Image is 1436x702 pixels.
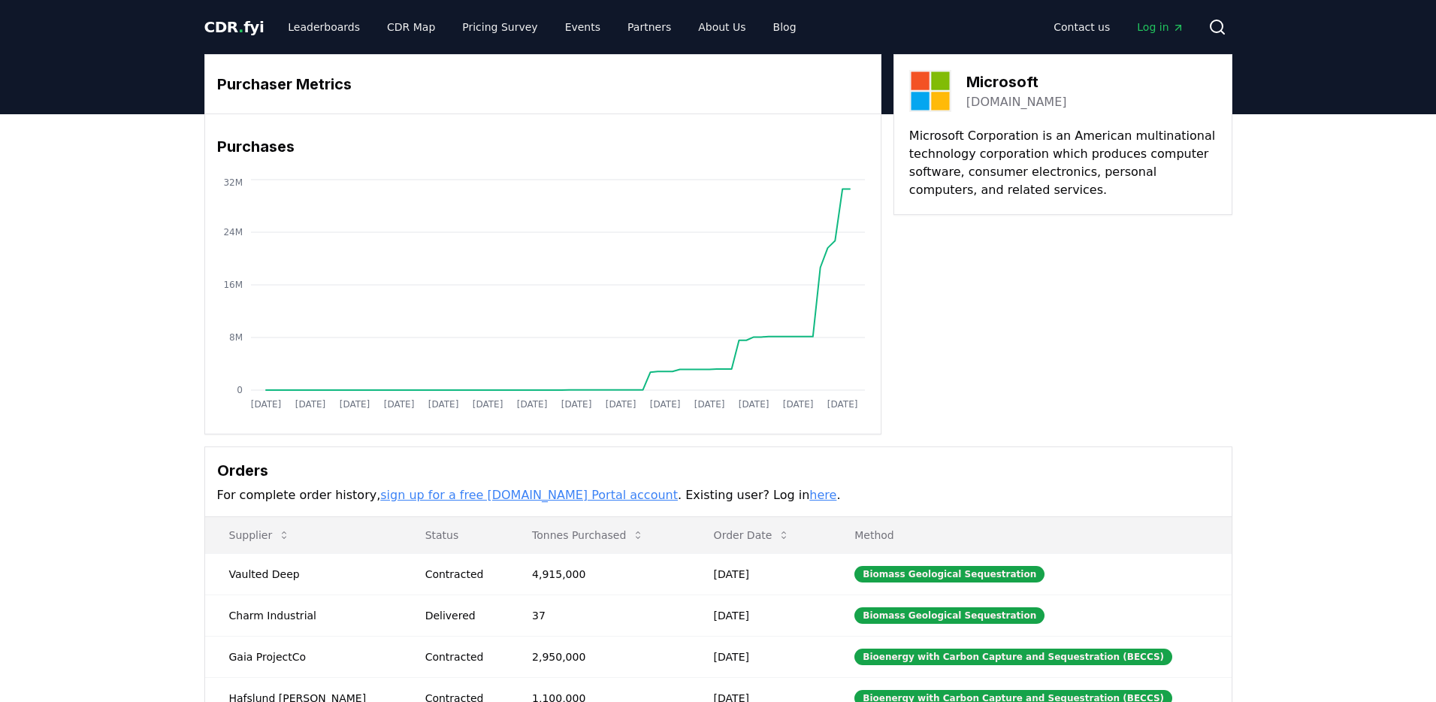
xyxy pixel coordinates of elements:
[339,399,370,410] tspan: [DATE]
[217,520,303,550] button: Supplier
[809,488,836,502] a: here
[966,71,1067,93] h3: Microsoft
[383,399,414,410] tspan: [DATE]
[450,14,549,41] a: Pricing Survey
[428,399,458,410] tspan: [DATE]
[223,280,243,290] tspan: 16M
[690,553,831,595] td: [DATE]
[553,14,612,41] a: Events
[686,14,757,41] a: About Us
[205,553,401,595] td: Vaulted Deep
[966,93,1067,111] a: [DOMAIN_NAME]
[229,332,243,343] tspan: 8M
[520,520,656,550] button: Tonnes Purchased
[854,607,1045,624] div: Biomass Geological Sequestration
[909,127,1217,199] p: Microsoft Corporation is an American multinational technology corporation which produces computer...
[238,18,243,36] span: .
[413,528,496,543] p: Status
[854,649,1172,665] div: Bioenergy with Carbon Capture and Sequestration (BECCS)
[425,608,496,623] div: Delivered
[223,227,243,238] tspan: 24M
[204,18,265,36] span: CDR fyi
[380,488,678,502] a: sign up for a free [DOMAIN_NAME] Portal account
[782,399,813,410] tspan: [DATE]
[909,70,951,112] img: Microsoft-logo
[217,73,869,95] h3: Purchaser Metrics
[425,649,496,664] div: Contracted
[842,528,1219,543] p: Method
[1125,14,1196,41] a: Log in
[694,399,724,410] tspan: [DATE]
[702,520,803,550] button: Order Date
[690,595,831,636] td: [DATE]
[276,14,808,41] nav: Main
[217,459,1220,482] h3: Orders
[508,595,690,636] td: 37
[854,566,1045,582] div: Biomass Geological Sequestration
[204,17,265,38] a: CDR.fyi
[472,399,503,410] tspan: [DATE]
[508,553,690,595] td: 4,915,000
[250,399,281,410] tspan: [DATE]
[295,399,325,410] tspan: [DATE]
[605,399,636,410] tspan: [DATE]
[217,135,869,158] h3: Purchases
[237,385,243,395] tspan: 0
[217,486,1220,504] p: For complete order history, . Existing user? Log in .
[649,399,680,410] tspan: [DATE]
[375,14,447,41] a: CDR Map
[516,399,547,410] tspan: [DATE]
[276,14,372,41] a: Leaderboards
[1041,14,1196,41] nav: Main
[561,399,591,410] tspan: [DATE]
[827,399,857,410] tspan: [DATE]
[1137,20,1184,35] span: Log in
[761,14,809,41] a: Blog
[615,14,683,41] a: Partners
[690,636,831,677] td: [DATE]
[425,567,496,582] div: Contracted
[205,636,401,677] td: Gaia ProjectCo
[508,636,690,677] td: 2,950,000
[738,399,769,410] tspan: [DATE]
[1041,14,1122,41] a: Contact us
[223,177,243,188] tspan: 32M
[205,595,401,636] td: Charm Industrial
